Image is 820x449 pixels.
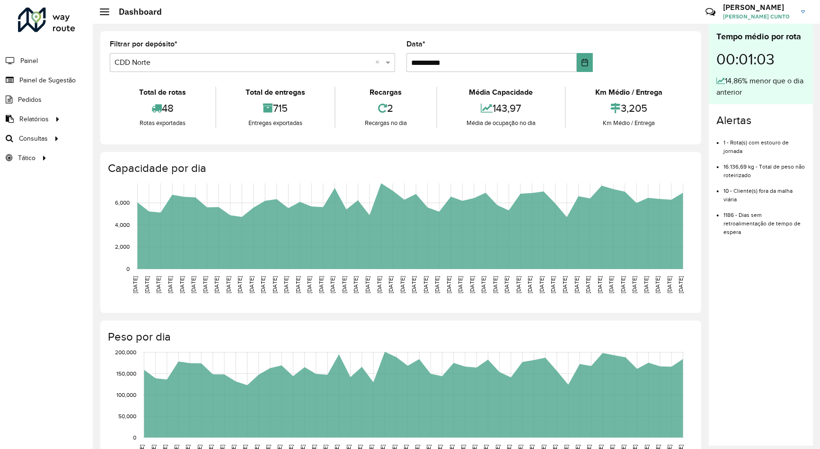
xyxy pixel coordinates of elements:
div: Entregas exportadas [219,118,332,128]
div: 48 [112,98,213,118]
text: 4,000 [115,222,130,228]
text: [DATE] [585,276,591,293]
text: [DATE] [190,276,196,293]
text: [DATE] [306,276,312,293]
h4: Peso por dia [108,330,692,344]
text: [DATE] [144,276,150,293]
span: Relatórios [19,114,49,124]
text: 0 [126,266,130,272]
text: [DATE] [213,276,220,293]
a: Contato Rápido [700,2,721,22]
text: [DATE] [678,276,684,293]
li: 1186 - Dias sem retroalimentação de tempo de espera [723,204,805,236]
div: 143,97 [440,98,563,118]
text: [DATE] [167,276,173,293]
div: Km Médio / Entrega [568,87,689,98]
text: [DATE] [237,276,243,293]
label: Filtrar por depósito [110,38,177,50]
div: Total de entregas [219,87,332,98]
text: [DATE] [272,276,278,293]
span: [PERSON_NAME] CUNTO [723,12,794,21]
text: [DATE] [620,276,626,293]
text: [DATE] [283,276,289,293]
span: Painel [20,56,38,66]
li: 1 - Rota(s) com estouro de jornada [723,131,805,155]
text: 100,000 [116,392,136,398]
text: [DATE] [364,276,370,293]
text: [DATE] [480,276,486,293]
label: Data [406,38,425,50]
text: 2,000 [115,244,130,250]
span: Pedidos [18,95,42,105]
span: Painel de Sugestão [19,75,76,85]
text: 0 [133,434,136,440]
div: 715 [219,98,332,118]
div: Recargas [338,87,434,98]
div: Tempo médio por rota [716,30,805,43]
text: 6,000 [115,199,130,206]
div: Total de rotas [112,87,213,98]
text: [DATE] [330,276,336,293]
text: [DATE] [469,276,475,293]
text: [DATE] [538,276,545,293]
text: [DATE] [376,276,382,293]
h2: Dashboard [109,7,162,17]
h4: Capacidade por dia [108,162,692,175]
text: [DATE] [608,276,614,293]
text: [DATE] [654,276,661,293]
text: [DATE] [353,276,359,293]
div: Média Capacidade [440,87,563,98]
text: [DATE] [643,276,649,293]
div: 14,86% menor que o dia anterior [716,75,805,98]
text: [DATE] [492,276,498,293]
text: [DATE] [550,276,556,293]
button: Choose Date [577,53,593,72]
text: [DATE] [399,276,406,293]
text: [DATE] [411,276,417,293]
div: 2 [338,98,434,118]
text: [DATE] [156,276,162,293]
div: Km Médio / Entrega [568,118,689,128]
text: [DATE] [318,276,324,293]
span: Tático [18,153,35,163]
div: Recargas no dia [338,118,434,128]
text: [DATE] [248,276,255,293]
span: Clear all [375,57,383,68]
text: [DATE] [179,276,185,293]
text: [DATE] [504,276,510,293]
text: [DATE] [562,276,568,293]
text: [DATE] [597,276,603,293]
div: 00:01:03 [716,43,805,75]
text: [DATE] [132,276,138,293]
text: [DATE] [434,276,440,293]
text: [DATE] [341,276,347,293]
li: 16.136,69 kg - Total de peso não roteirizado [723,155,805,180]
text: 50,000 [118,413,136,419]
h3: [PERSON_NAME] [723,3,794,12]
text: [DATE] [573,276,580,293]
text: 150,000 [116,370,136,377]
text: [DATE] [225,276,231,293]
text: [DATE] [527,276,533,293]
text: [DATE] [202,276,208,293]
text: [DATE] [423,276,429,293]
text: [DATE] [446,276,452,293]
text: [DATE] [457,276,463,293]
span: Consultas [19,134,48,144]
div: Rotas exportadas [112,118,213,128]
text: [DATE] [515,276,521,293]
text: [DATE] [388,276,394,293]
text: [DATE] [260,276,266,293]
div: Média de ocupação no dia [440,118,563,128]
text: [DATE] [295,276,301,293]
h4: Alertas [716,114,805,127]
div: 3,205 [568,98,689,118]
li: 10 - Cliente(s) fora da malha viária [723,180,805,204]
text: 200,000 [115,349,136,355]
text: [DATE] [631,276,637,293]
text: [DATE] [666,276,672,293]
